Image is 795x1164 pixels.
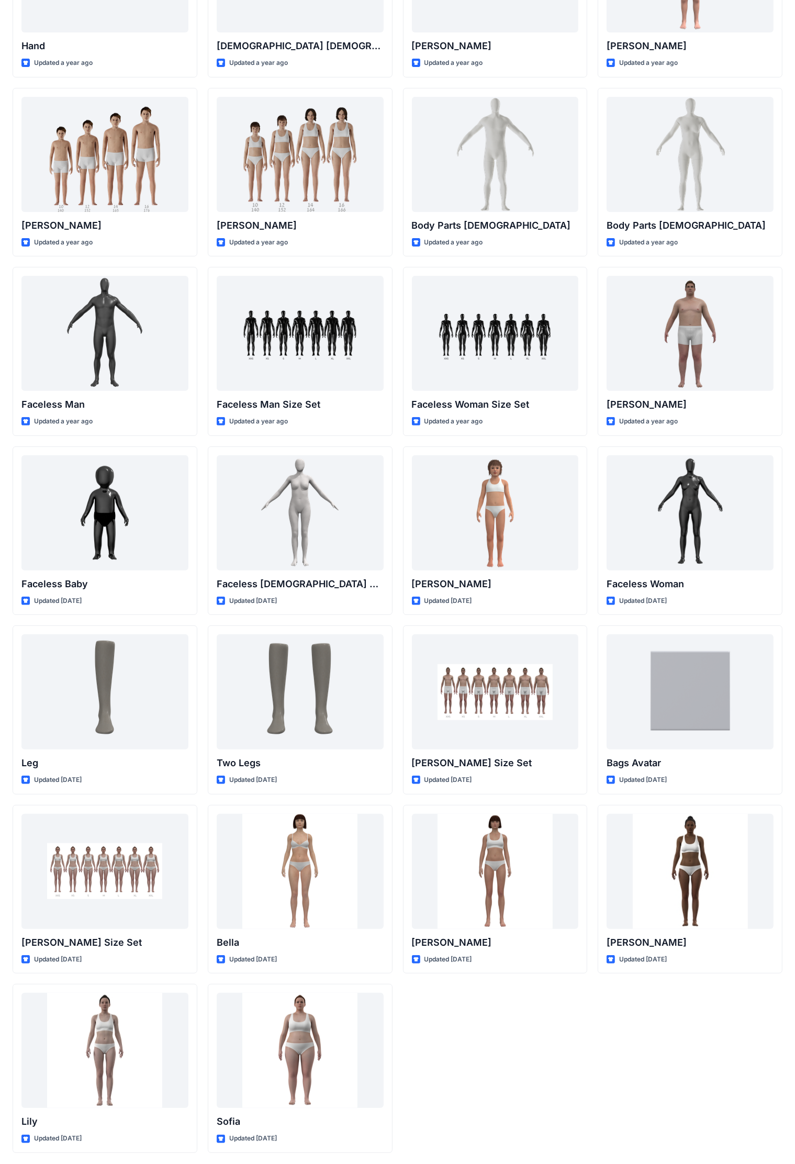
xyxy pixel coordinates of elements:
[619,954,667,965] p: Updated [DATE]
[21,397,188,412] p: Faceless Man
[412,218,579,233] p: Body Parts [DEMOGRAPHIC_DATA]
[217,935,384,950] p: Bella
[607,814,774,929] a: Gabrielle
[412,935,579,950] p: [PERSON_NAME]
[229,954,277,965] p: Updated [DATE]
[21,634,188,749] a: Leg
[607,97,774,212] a: Body Parts Female
[607,634,774,749] a: Bags Avatar
[607,218,774,233] p: Body Parts [DEMOGRAPHIC_DATA]
[217,634,384,749] a: Two Legs
[412,97,579,212] a: Body Parts Male
[34,237,93,248] p: Updated a year ago
[34,596,82,607] p: Updated [DATE]
[607,935,774,950] p: [PERSON_NAME]
[229,416,288,427] p: Updated a year ago
[21,814,188,929] a: Olivia Size Set
[217,97,384,212] a: Brenda
[21,577,188,591] p: Faceless Baby
[21,218,188,233] p: [PERSON_NAME]
[34,58,93,69] p: Updated a year ago
[619,58,678,69] p: Updated a year ago
[229,596,277,607] p: Updated [DATE]
[217,455,384,570] a: Faceless Female CN Lite
[229,1133,277,1144] p: Updated [DATE]
[412,276,579,391] a: Faceless Woman Size Set
[34,416,93,427] p: Updated a year ago
[412,455,579,570] a: Emily
[217,1114,384,1129] p: Sofia
[217,39,384,53] p: [DEMOGRAPHIC_DATA] [DEMOGRAPHIC_DATA]
[21,39,188,53] p: Hand
[424,58,483,69] p: Updated a year ago
[607,756,774,770] p: Bags Avatar
[34,1133,82,1144] p: Updated [DATE]
[424,596,472,607] p: Updated [DATE]
[21,455,188,570] a: Faceless Baby
[217,814,384,929] a: Bella
[412,756,579,770] p: [PERSON_NAME] Size Set
[21,935,188,950] p: [PERSON_NAME] Size Set
[424,775,472,786] p: Updated [DATE]
[424,237,483,248] p: Updated a year ago
[217,577,384,591] p: Faceless [DEMOGRAPHIC_DATA] CN Lite
[229,775,277,786] p: Updated [DATE]
[412,634,579,749] a: Oliver Size Set
[21,276,188,391] a: Faceless Man
[619,596,667,607] p: Updated [DATE]
[619,775,667,786] p: Updated [DATE]
[217,756,384,770] p: Two Legs
[619,237,678,248] p: Updated a year ago
[412,814,579,929] a: Emma
[21,1114,188,1129] p: Lily
[607,455,774,570] a: Faceless Woman
[412,577,579,591] p: [PERSON_NAME]
[217,397,384,412] p: Faceless Man Size Set
[34,775,82,786] p: Updated [DATE]
[607,39,774,53] p: [PERSON_NAME]
[229,237,288,248] p: Updated a year ago
[607,397,774,412] p: [PERSON_NAME]
[607,276,774,391] a: Joseph
[21,756,188,770] p: Leg
[424,416,483,427] p: Updated a year ago
[229,58,288,69] p: Updated a year ago
[21,993,188,1108] a: Lily
[21,97,188,212] a: Brandon
[217,993,384,1108] a: Sofia
[607,577,774,591] p: Faceless Woman
[412,39,579,53] p: [PERSON_NAME]
[619,416,678,427] p: Updated a year ago
[424,954,472,965] p: Updated [DATE]
[217,218,384,233] p: [PERSON_NAME]
[217,276,384,391] a: Faceless Man Size Set
[34,954,82,965] p: Updated [DATE]
[412,397,579,412] p: Faceless Woman Size Set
